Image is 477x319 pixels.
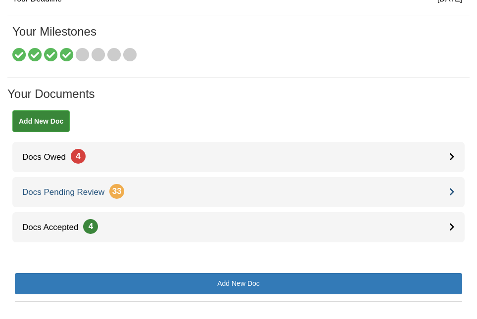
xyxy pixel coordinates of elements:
[12,187,124,197] span: Docs Pending Review
[12,142,465,172] a: Docs Owed4
[15,273,462,294] a: Add New Doc
[7,88,470,110] h1: Your Documents
[12,223,98,232] span: Docs Accepted
[12,110,70,132] a: Add New Doc
[83,219,98,234] span: 4
[109,184,124,199] span: 33
[71,149,86,164] span: 4
[12,25,462,48] h1: Your Milestones
[12,177,465,207] a: Docs Pending Review33
[12,152,86,162] span: Docs Owed
[12,212,465,242] a: Docs Accepted4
